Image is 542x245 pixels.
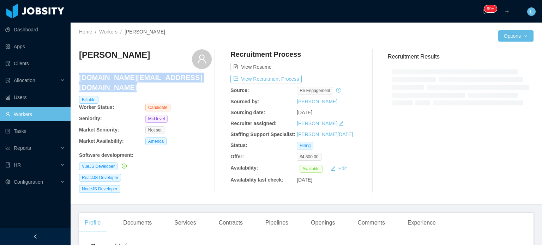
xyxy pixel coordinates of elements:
[79,174,121,182] span: ReactJS Developer
[297,99,337,104] a: [PERSON_NAME]
[230,75,302,83] button: icon: exportView Recruitment Process
[5,56,65,71] a: icon: auditClients
[230,177,283,183] b: Availability last check:
[297,131,353,137] a: [PERSON_NAME][DATE]
[95,29,96,35] span: /
[230,87,249,93] b: Source:
[79,104,114,110] b: Worker Status:
[79,127,119,133] b: Market Seniority:
[297,110,312,115] span: [DATE]
[125,29,165,35] span: [PERSON_NAME]
[230,131,295,137] b: Staffing Support Specialist:
[79,49,150,61] h3: [PERSON_NAME]
[14,179,43,185] span: Configuration
[118,213,157,233] div: Documents
[145,126,164,134] span: Not set
[297,121,337,126] a: [PERSON_NAME]
[297,142,313,149] span: Hiring
[230,142,247,148] b: Status:
[79,29,92,35] a: Home
[336,88,341,93] i: icon: history
[230,121,277,126] b: Recruiter assigned:
[79,213,106,233] div: Profile
[5,90,65,104] a: icon: robotUsers
[230,76,302,82] a: icon: exportView Recruitment Process
[388,52,534,61] h3: Recruitment Results
[99,29,118,35] a: Workers
[79,138,124,144] b: Market Availability:
[230,110,265,115] b: Sourcing date:
[230,165,258,171] b: Availability:
[297,87,333,94] span: re engagement
[505,9,510,14] i: icon: plus
[230,154,244,159] b: Offer:
[122,164,127,169] i: icon: check-circle
[79,163,118,170] span: VueJS Developer
[79,152,133,158] b: Software development :
[260,213,294,233] div: Pipelines
[14,78,35,83] span: Allocation
[5,146,10,151] i: icon: line-chart
[120,163,127,169] a: icon: check-circle
[402,213,441,233] div: Experience
[297,153,321,161] span: $4,800.00
[14,162,21,168] span: HR
[230,64,274,70] a: icon: file-textView Resume
[5,124,65,138] a: icon: profileTasks
[213,213,248,233] div: Contracts
[145,137,167,145] span: America
[5,163,10,167] i: icon: book
[328,164,350,173] button: icon: editEdit
[230,63,274,71] button: icon: file-textView Resume
[79,73,212,92] h4: [DOMAIN_NAME][EMAIL_ADDRESS][DOMAIN_NAME]
[5,78,10,83] i: icon: solution
[297,177,312,183] span: [DATE]
[5,23,65,37] a: icon: pie-chartDashboard
[120,29,122,35] span: /
[339,121,344,126] i: icon: edit
[482,9,487,14] i: icon: bell
[79,96,98,104] span: Billable
[169,213,201,233] div: Services
[145,115,168,123] span: Mid level
[145,104,170,111] span: Candidate
[79,185,120,193] span: NodeJS Developer
[484,5,497,12] sup: 1943
[14,145,31,151] span: Reports
[79,116,102,121] b: Seniority:
[230,99,259,104] b: Sourced by:
[498,30,534,42] button: Optionsicon: down
[5,39,65,54] a: icon: appstoreApps
[5,107,65,121] a: icon: userWorkers
[530,7,533,16] span: L
[197,54,207,64] i: icon: user
[352,213,391,233] div: Comments
[5,179,10,184] i: icon: setting
[305,213,341,233] div: Openings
